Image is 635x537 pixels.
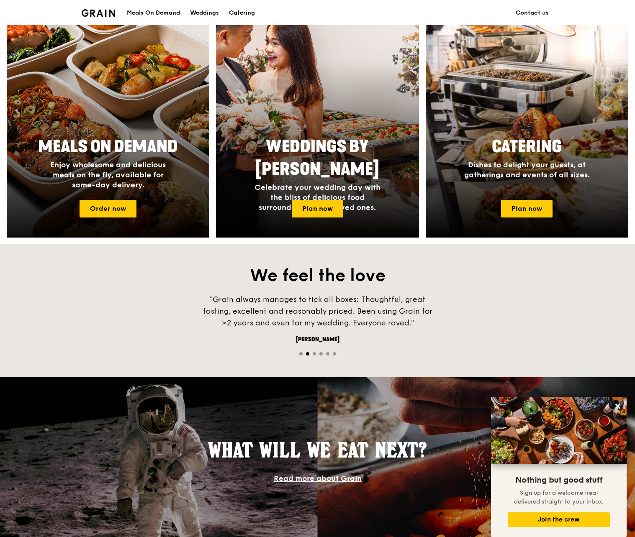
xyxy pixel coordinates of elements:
img: DSC07876-Edit02-Large.jpeg [491,397,627,464]
span: Go to slide 4 [319,352,323,355]
button: Join the crew [508,512,610,527]
a: Read more about Grain [274,474,362,483]
span: What will we eat next? [208,438,427,462]
span: Go to slide 2 [306,352,309,355]
span: Weddings by [PERSON_NAME] [255,137,379,179]
span: Nothing but good stuff [515,475,602,485]
div: Catering [229,0,255,26]
img: Grain [82,9,116,17]
span: Sign up for a welcome treat delivered straight to your inbox. [514,489,604,505]
span: Go to slide 6 [333,352,336,355]
a: Contact us [511,0,554,26]
span: Celebrate your wedding day with the bliss of delicious food surrounded by your loved ones. [255,183,380,212]
a: CateringDishes to delight your guests, at gatherings and events of all sizes.Plan now [426,17,628,238]
a: Plan now [501,200,553,217]
a: Weddings by [PERSON_NAME]Celebrate your wedding day with the bliss of delicious food surrounded b... [216,17,419,238]
span: Meals On Demand [38,137,178,157]
a: Meals On DemandEnjoy wholesome and delicious meals on the fly, available for same-day delivery.Or... [7,17,209,238]
a: Catering [224,0,260,26]
div: "Grain always manages to tick all boxes: Thoughtful, great tasting, excellent and reasonably pric... [192,294,443,329]
div: Weddings [190,0,219,26]
div: [PERSON_NAME] [192,335,443,344]
button: Close [611,399,625,413]
a: Weddings [185,0,224,26]
span: Enjoy wholesome and delicious meals on the fly, available for same-day delivery. [50,160,166,189]
a: Plan now [292,200,343,217]
a: Order now [80,200,136,217]
div: Meals On Demand [127,0,180,26]
span: Go to slide 3 [313,352,316,355]
span: Go to slide 5 [326,352,329,355]
span: Go to slide 1 [299,352,303,355]
span: Catering [492,137,562,157]
span: Dishes to delight your guests, at gatherings and events of all sizes. [464,160,590,179]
